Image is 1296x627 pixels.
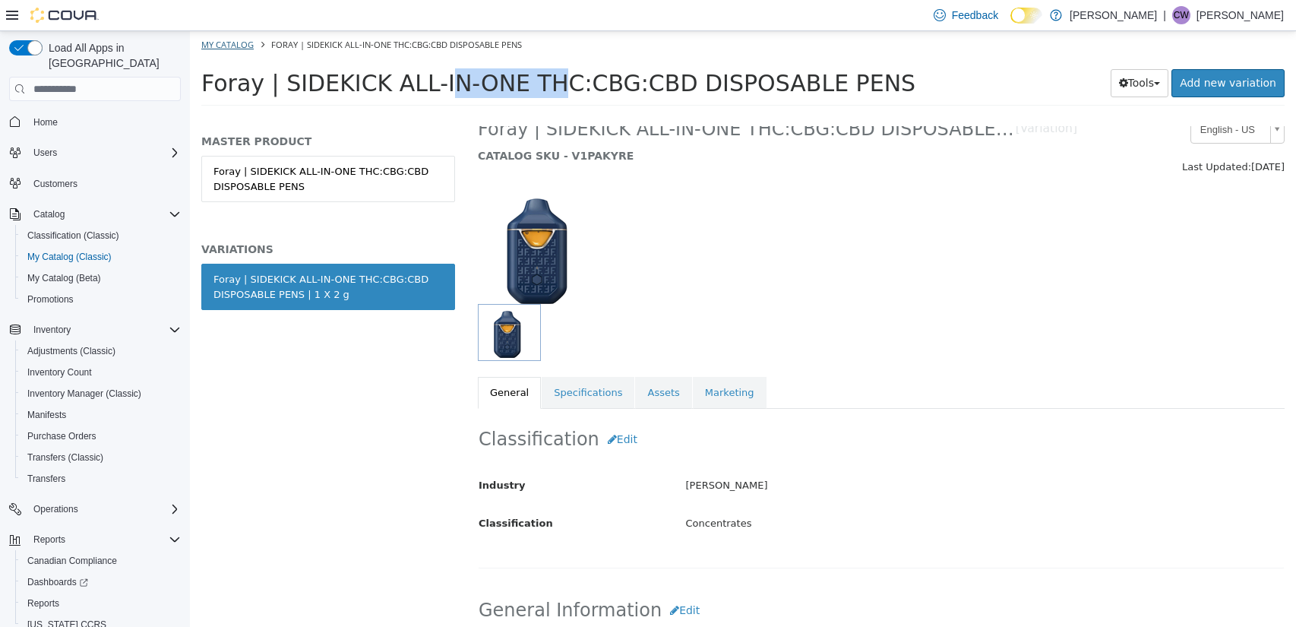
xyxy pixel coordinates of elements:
a: Adjustments (Classic) [21,342,122,360]
span: Inventory Count [27,366,92,378]
button: Edit [409,394,456,423]
span: Inventory [27,321,181,339]
a: Inventory Count [21,363,98,382]
button: Home [3,110,187,132]
span: Foray | SIDEKICK ALL-IN-ONE THC:CBG:CBD DISPOSABLE PENS | 1 X 2 g [288,87,826,110]
span: My Catalog (Beta) [27,272,101,284]
a: My Catalog [11,8,64,19]
span: My Catalog (Classic) [27,251,112,263]
div: Foray | SIDEKICK ALL-IN-ONE THC:CBG:CBD DISPOSABLE PENS | 1 X 2 g [24,241,253,271]
div: [PERSON_NAME] [485,442,1106,468]
span: English - US [1001,87,1074,111]
span: Catalog [27,205,181,223]
button: Inventory Count [15,362,187,383]
button: Operations [27,500,84,518]
small: [Variation] [826,92,887,104]
span: Inventory Count [21,363,181,382]
span: Users [33,147,57,159]
button: My Catalog (Classic) [15,246,187,268]
span: Promotions [21,290,181,309]
span: Purchase Orders [27,430,96,442]
span: Classification [289,486,363,498]
span: Inventory [33,324,71,336]
button: Promotions [15,289,187,310]
button: Catalog [3,204,187,225]
span: Canadian Compliance [21,552,181,570]
span: Dashboards [27,576,88,588]
a: Reports [21,594,65,613]
span: Purchase Orders [21,427,181,445]
div: Carmen Woytas [1172,6,1190,24]
a: My Catalog (Beta) [21,269,107,287]
a: Home [27,113,64,131]
h5: CATALOG SKU - V1PAKYRE [288,118,887,131]
span: Classification (Classic) [27,230,119,242]
span: CW [1174,6,1189,24]
button: Classification (Classic) [15,225,187,246]
span: Transfers (Classic) [27,451,103,464]
button: Tools [921,38,979,66]
span: Last Updated: [992,130,1061,141]
span: Transfers [21,470,181,488]
span: My Catalog (Classic) [21,248,181,266]
span: Customers [33,178,77,190]
button: Inventory [27,321,77,339]
span: Users [27,144,181,162]
a: Manifests [21,406,72,424]
a: Classification (Classic) [21,226,125,245]
span: Adjustments (Classic) [21,342,181,360]
button: Reports [15,593,187,614]
span: Adjustments (Classic) [27,345,115,357]
span: Transfers (Classic) [21,448,181,467]
span: Manifests [27,409,66,421]
span: Inventory Manager (Classic) [21,385,181,403]
span: Catalog [33,208,65,220]
button: Canadian Compliance [15,550,187,572]
a: Purchase Orders [21,427,103,445]
a: Assets [445,346,501,378]
span: Reports [27,530,181,549]
button: Customers [3,173,187,195]
span: [DATE] [1061,130,1095,141]
button: Reports [27,530,71,549]
input: Dark Mode [1010,8,1042,24]
span: Canadian Compliance [27,555,117,567]
p: [PERSON_NAME] [1070,6,1157,24]
span: Home [33,116,58,128]
span: Operations [33,503,78,515]
button: Purchase Orders [15,426,187,447]
span: Reports [33,534,65,546]
span: My Catalog (Beta) [21,269,181,287]
span: Classification (Classic) [21,226,181,245]
img: 150 [288,159,416,273]
a: Transfers [21,470,71,488]
h2: Classification [289,394,1094,423]
button: Adjustments (Classic) [15,340,187,362]
button: Inventory [3,319,187,340]
button: Transfers (Classic) [15,447,187,468]
a: Transfers (Classic) [21,448,109,467]
a: Foray | SIDEKICK ALL-IN-ONE THC:CBG:CBD DISPOSABLE PENS [11,125,265,171]
button: Users [27,144,63,162]
a: Canadian Compliance [21,552,123,570]
span: Dashboards [21,573,181,591]
span: Home [27,112,181,131]
a: Specifications [352,346,444,378]
a: Dashboards [15,572,187,593]
span: Reports [21,594,181,613]
a: Inventory Manager (Classic) [21,385,147,403]
h5: MASTER PRODUCT [11,103,265,117]
button: Transfers [15,468,187,489]
a: Marketing [503,346,577,378]
a: Add new variation [981,38,1095,66]
a: Customers [27,175,84,193]
span: Feedback [952,8,998,23]
h5: VARIATIONS [11,211,265,225]
button: Operations [3,499,187,520]
span: Reports [27,597,59,610]
span: Promotions [27,293,74,306]
a: My Catalog (Classic) [21,248,118,266]
button: Inventory Manager (Classic) [15,383,187,404]
div: Concentrates [485,480,1106,506]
